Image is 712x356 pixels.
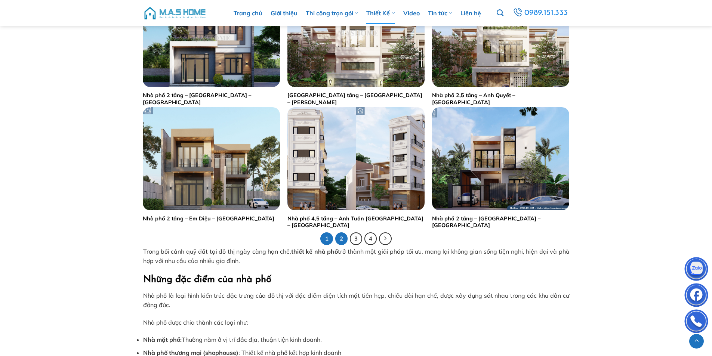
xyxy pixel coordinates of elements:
[143,92,280,106] a: Nhà phố 2 tầng – [GEOGRAPHIC_DATA] – [GEOGRAPHIC_DATA]
[143,107,280,210] img: Thiết kế nhà phố 2 tầng - Em Diệu - Thái Bình | MasHome
[432,92,569,106] a: Nhà phố 2,5 tầng – Anh Quyết – [GEOGRAPHIC_DATA]
[432,215,569,229] a: Nhà phố 2 tầng – [GEOGRAPHIC_DATA] – [GEOGRAPHIC_DATA]
[320,232,333,245] span: 1
[511,6,570,20] a: 0989.151.333
[287,107,425,210] img: Thiết kế nhà phố anh Tuấn Anh - Hà Đông | MasHome
[685,311,708,334] img: Phone
[143,275,271,284] strong: Những đặc điểm của nhà phố
[403,2,420,24] a: Video
[143,215,274,222] a: Nhà phố 2 tầng – Em Diệu – [GEOGRAPHIC_DATA]
[143,2,207,24] img: M.A.S HOME – Tổng Thầu Thiết Kế Và Xây Nhà Trọn Gói
[364,232,377,245] a: 4
[366,2,395,24] a: Thiết Kế
[460,2,481,24] a: Liên hệ
[432,107,569,210] img: Thiết kế nhà phố anh Hiến - Thái Bình | MasHome
[428,2,452,24] a: Tin tức
[287,215,425,229] a: Nhà phố 4,5 tầng – Anh Tuấn [GEOGRAPHIC_DATA] – [GEOGRAPHIC_DATA]
[350,232,363,245] a: 3
[291,248,338,255] strong: thiết kế nhà phố
[524,7,568,19] span: 0989.151.333
[685,259,708,281] img: Zalo
[497,5,503,21] a: Tìm kiếm
[143,291,569,310] p: Nhà phố là loại hình kiến trúc đặc trưng của đô thị với đặc điểm diện tích mặt tiền hẹp, chiều dà...
[143,336,182,343] strong: Nhà mặt phố:
[143,335,569,345] li: Thường nằm ở vị trí đắc địa, thuận tiện kinh doanh.
[143,247,569,266] p: Trong bối cảnh quỹ đất tại đô thị ngày càng hạn chế, trở thành một giải pháp tối ưu, mang lại khô...
[306,2,358,24] a: Thi công trọn gói
[143,318,569,328] p: Nhà phố được chia thành các loại như:
[335,232,348,245] a: 2
[689,334,704,349] a: Lên đầu trang
[271,2,298,24] a: Giới thiệu
[234,2,262,24] a: Trang chủ
[287,92,425,106] a: [GEOGRAPHIC_DATA] tầng – [GEOGRAPHIC_DATA] – [PERSON_NAME]
[685,285,708,307] img: Facebook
